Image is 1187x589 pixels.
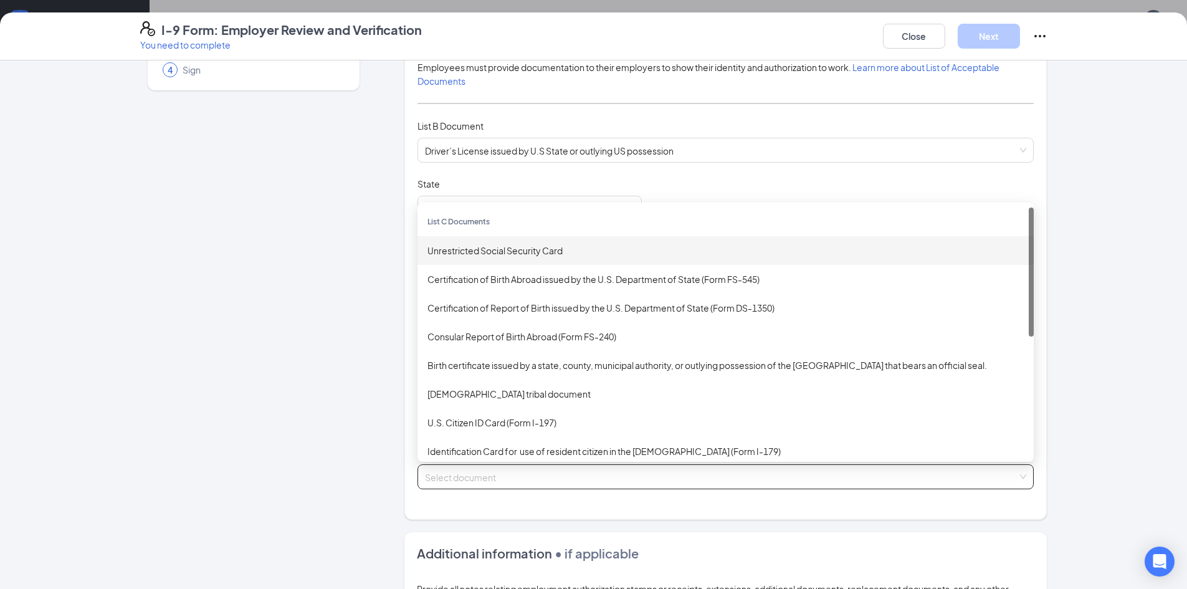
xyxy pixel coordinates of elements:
div: Certification of Report of Birth issued by the U.S. Department of State (Form DS-1350) [427,301,1024,315]
span: List B Document [417,120,484,132]
span: Employees must provide documentation to their employers to show their identity and authorization ... [417,62,999,87]
span: List C Documents [427,217,490,226]
span: Sign [183,64,342,76]
p: You need to complete [140,39,422,51]
div: Birth certificate issued by a state, county, municipal authority, or outlying possession of the [... [427,358,1024,372]
div: Open Intercom Messenger [1145,547,1175,577]
div: Consular Report of Birth Abroad (Form FS-240) [427,330,1024,343]
span: 4 [168,64,173,76]
span: Driver’s License issued by U.S State or outlying US possession [425,138,1026,162]
span: • if applicable [552,545,639,561]
div: U.S. Citizen ID Card (Form I-197) [427,416,1024,429]
div: Unrestricted Social Security Card [427,244,1024,257]
button: Close [883,24,945,49]
span: Arkansas [425,196,634,220]
span: Additional information [417,545,552,561]
h4: I-9 Form: Employer Review and Verification [161,21,422,39]
span: State [417,178,440,190]
div: [DEMOGRAPHIC_DATA] tribal document [427,387,1024,401]
svg: FormI9EVerifyIcon [140,21,155,36]
div: Identification Card for use of resident citizen in the [DEMOGRAPHIC_DATA] (Form I-179) [427,444,1024,458]
button: Next [958,24,1020,49]
svg: Ellipses [1032,29,1047,44]
div: Certification of Birth Abroad issued by the U.S. Department of State (Form FS-545) [427,272,1024,286]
